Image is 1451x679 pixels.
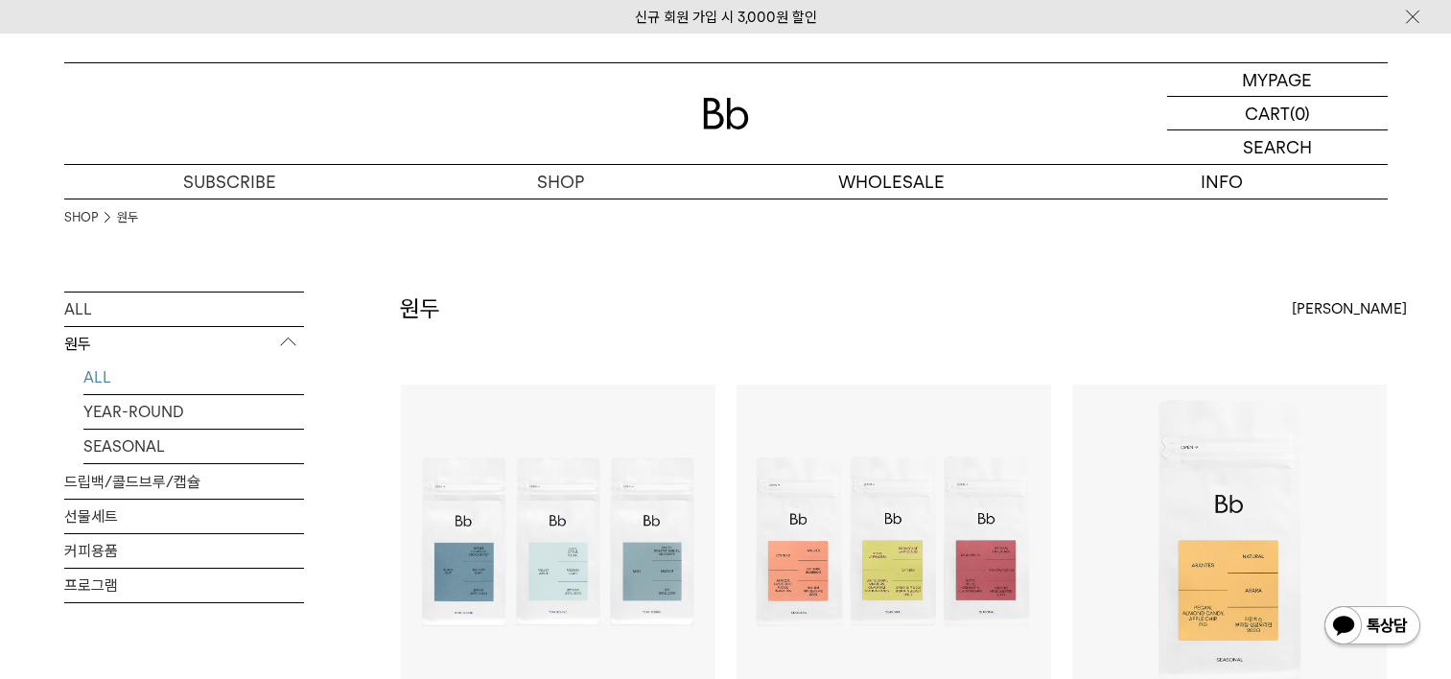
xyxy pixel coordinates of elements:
a: MYPAGE [1167,63,1388,97]
a: 원두 [117,208,138,227]
a: SHOP [395,165,726,199]
a: 신규 회원 가입 시 3,000원 할인 [635,9,817,26]
a: SEASONAL [83,430,304,463]
p: MYPAGE [1242,63,1312,96]
p: SEARCH [1243,130,1312,164]
a: 프로그램 [64,569,304,602]
a: YEAR-ROUND [83,395,304,429]
span: [PERSON_NAME] [1292,297,1407,320]
a: 선물세트 [64,500,304,533]
p: WHOLESALE [726,165,1057,199]
a: ALL [83,361,304,394]
a: 드립백/콜드브루/캡슐 [64,465,304,499]
p: (0) [1290,97,1310,129]
a: ALL [64,293,304,326]
img: 카카오톡 채널 1:1 채팅 버튼 [1322,604,1422,650]
p: 원두 [64,327,304,362]
p: CART [1245,97,1290,129]
a: CART (0) [1167,97,1388,130]
a: SHOP [64,208,98,227]
p: INFO [1057,165,1388,199]
a: 커피용품 [64,534,304,568]
a: SUBSCRIBE [64,165,395,199]
h2: 원두 [400,293,440,325]
img: 로고 [703,98,749,129]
